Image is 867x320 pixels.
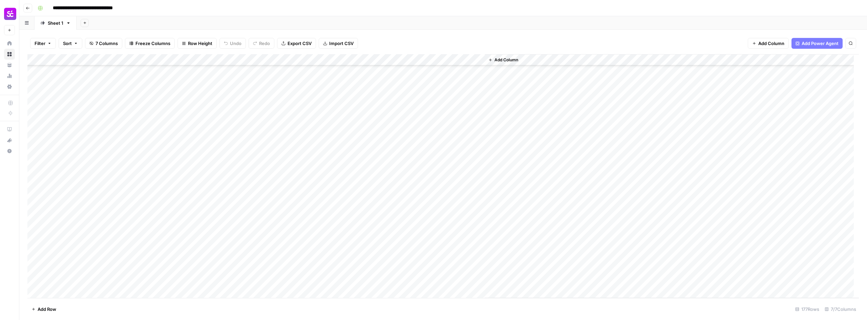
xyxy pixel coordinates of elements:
[249,38,274,49] button: Redo
[259,40,270,47] span: Redo
[4,5,15,22] button: Workspace: Smartcat
[4,135,15,145] div: What's new?
[822,304,859,315] div: 7/7 Columns
[125,38,175,49] button: Freeze Columns
[177,38,217,49] button: Row Height
[802,40,839,47] span: Add Power Agent
[4,124,15,135] a: AirOps Academy
[792,304,822,315] div: 177 Rows
[486,56,521,64] button: Add Column
[59,38,82,49] button: Sort
[35,40,45,47] span: Filter
[4,70,15,81] a: Usage
[494,57,518,63] span: Add Column
[63,40,72,47] span: Sort
[230,40,241,47] span: Undo
[35,16,77,30] a: Sheet 1
[30,38,56,49] button: Filter
[48,20,63,26] div: Sheet 1
[748,38,789,49] button: Add Column
[27,304,60,315] button: Add Row
[4,146,15,156] button: Help + Support
[4,8,16,20] img: Smartcat Logo
[4,38,15,49] a: Home
[219,38,246,49] button: Undo
[188,40,212,47] span: Row Height
[4,135,15,146] button: What's new?
[329,40,354,47] span: Import CSV
[4,49,15,60] a: Browse
[277,38,316,49] button: Export CSV
[288,40,312,47] span: Export CSV
[38,306,56,313] span: Add Row
[319,38,358,49] button: Import CSV
[4,60,15,70] a: Your Data
[791,38,843,49] button: Add Power Agent
[135,40,170,47] span: Freeze Columns
[96,40,118,47] span: 7 Columns
[758,40,784,47] span: Add Column
[85,38,122,49] button: 7 Columns
[4,81,15,92] a: Settings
